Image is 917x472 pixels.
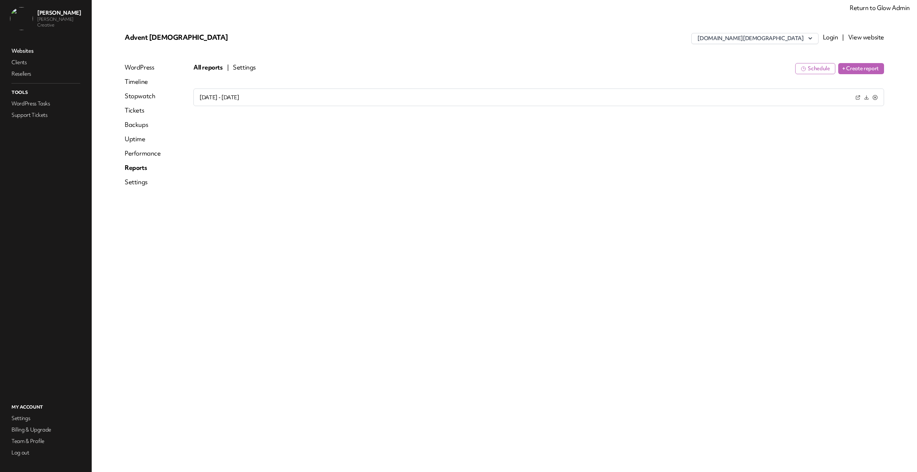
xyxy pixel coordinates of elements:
a: Stopwatch [125,92,161,100]
button: All reports [193,63,223,72]
a: Uptime [125,135,161,143]
a: Clients [10,57,82,67]
a: Settings [10,413,82,423]
button: Settings [233,63,256,72]
a: Billing & Upgrade [10,425,82,435]
button: Schedule [795,63,835,74]
a: Timeline [125,77,161,86]
iframe: chat widget [887,443,910,465]
a: Team & Profile [10,436,82,446]
a: Login [823,33,838,41]
button: + Create report [838,63,884,74]
a: Websites [10,46,82,56]
p: Tools [10,88,82,97]
a: Resellers [10,69,82,79]
a: Log out [10,448,82,458]
a: Support Tickets [10,110,82,120]
a: WordPress Tasks [10,99,82,109]
span: | [842,33,844,41]
a: Tickets [125,106,161,115]
p: My Account [10,402,82,412]
p: Advent [DEMOGRAPHIC_DATA] [125,33,378,42]
p: [PERSON_NAME] [37,9,86,16]
a: Return to Glow Admin [850,4,910,12]
a: WordPress [125,63,161,72]
p: | [227,63,229,72]
button: [DOMAIN_NAME][DEMOGRAPHIC_DATA] [691,33,818,44]
a: Backups [125,120,161,129]
a: Reports [125,163,161,172]
p: [PERSON_NAME] Creative [37,16,86,28]
button: [DATE] - [DATE] [200,94,239,101]
a: Settings [125,178,161,186]
a: View website [848,33,884,41]
a: Performance [125,149,161,158]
